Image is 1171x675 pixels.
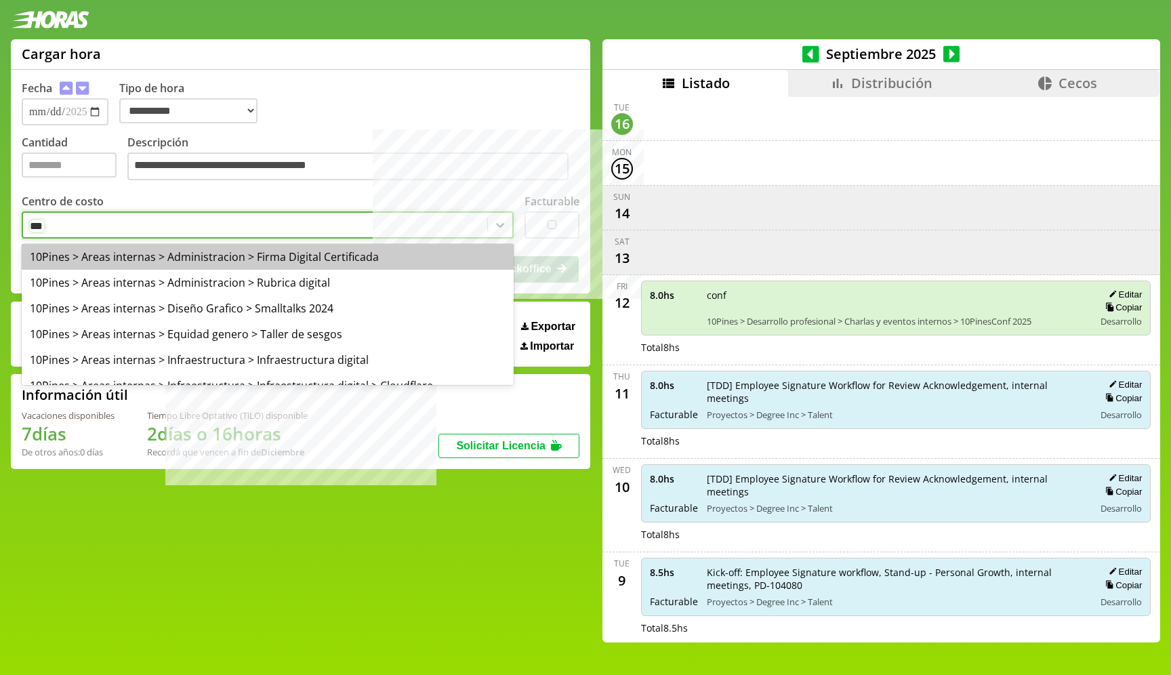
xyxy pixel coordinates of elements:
[707,472,1086,498] span: [TDD] Employee Signature Workflow for Review Acknowledgement, internal meetings
[707,596,1086,608] span: Proyectos > Degree Inc > Talent
[650,289,697,302] span: 8.0 hs
[22,135,127,184] label: Cantidad
[22,386,128,404] h2: Información útil
[438,434,579,458] button: Solicitar Licencia
[1059,74,1097,92] span: Cecos
[1105,379,1142,390] button: Editar
[650,566,697,579] span: 8.5 hs
[615,236,630,247] div: Sat
[613,371,630,382] div: Thu
[11,11,89,28] img: logotipo
[127,152,569,181] textarea: Descripción
[22,373,514,398] div: 10Pines > Areas internas > Infraestructura > Infraestructura digital > Cloudflare
[650,408,697,421] span: Facturable
[22,152,117,178] input: Cantidad
[707,289,1086,302] span: conf
[612,146,632,158] div: Mon
[611,158,633,180] div: 15
[147,446,308,458] div: Recordá que vencen a fin de
[707,502,1086,514] span: Proyectos > Degree Inc > Talent
[127,135,579,184] label: Descripción
[614,102,630,113] div: Tue
[1101,302,1142,313] button: Copiar
[517,320,579,333] button: Exportar
[602,97,1160,640] div: scrollable content
[22,295,514,321] div: 10Pines > Areas internas > Diseño Grafico > Smalltalks 2024
[613,464,631,476] div: Wed
[613,191,630,203] div: Sun
[641,528,1151,541] div: Total 8 hs
[611,292,633,314] div: 12
[851,74,932,92] span: Distribución
[1101,315,1142,327] span: Desarrollo
[641,341,1151,354] div: Total 8 hs
[22,45,101,63] h1: Cargar hora
[22,194,104,209] label: Centro de costo
[617,281,628,292] div: Fri
[22,409,115,422] div: Vacaciones disponibles
[1101,596,1142,608] span: Desarrollo
[22,244,514,270] div: 10Pines > Areas internas > Administracion > Firma Digital Certificada
[1101,486,1142,497] button: Copiar
[530,340,574,352] span: Importar
[611,247,633,269] div: 13
[650,379,697,392] span: 8.0 hs
[119,98,258,123] select: Tipo de hora
[1101,579,1142,591] button: Copiar
[1105,472,1142,484] button: Editar
[650,595,697,608] span: Facturable
[682,74,730,92] span: Listado
[456,440,546,451] span: Solicitar Licencia
[650,472,697,485] span: 8.0 hs
[611,476,633,497] div: 10
[261,446,304,458] b: Diciembre
[147,409,308,422] div: Tiempo Libre Optativo (TiLO) disponible
[707,379,1086,405] span: [TDD] Employee Signature Workflow for Review Acknowledgement, internal meetings
[707,409,1086,421] span: Proyectos > Degree Inc > Talent
[22,446,115,458] div: De otros años: 0 días
[22,81,52,96] label: Fecha
[147,422,308,446] h1: 2 días o 16 horas
[819,45,943,63] span: Septiembre 2025
[707,315,1086,327] span: 10Pines > Desarrollo profesional > Charlas y eventos internos > 10PinesConf 2025
[641,434,1151,447] div: Total 8 hs
[707,566,1086,592] span: Kick-off: Employee Signature workflow, Stand-up - Personal Growth, internal meetings, PD-104080
[641,621,1151,634] div: Total 8.5 hs
[22,422,115,446] h1: 7 días
[119,81,268,125] label: Tipo de hora
[1101,502,1142,514] span: Desarrollo
[22,321,514,347] div: 10Pines > Areas internas > Equidad genero > Taller de sesgos
[22,270,514,295] div: 10Pines > Areas internas > Administracion > Rubrica digital
[1101,409,1142,421] span: Desarrollo
[22,347,514,373] div: 10Pines > Areas internas > Infraestructura > Infraestructura digital
[611,113,633,135] div: 16
[1105,566,1142,577] button: Editar
[1105,289,1142,300] button: Editar
[525,194,579,209] label: Facturable
[531,321,575,333] span: Exportar
[611,569,633,591] div: 9
[1101,392,1142,404] button: Copiar
[611,382,633,404] div: 11
[611,203,633,224] div: 14
[614,558,630,569] div: Tue
[650,502,697,514] span: Facturable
